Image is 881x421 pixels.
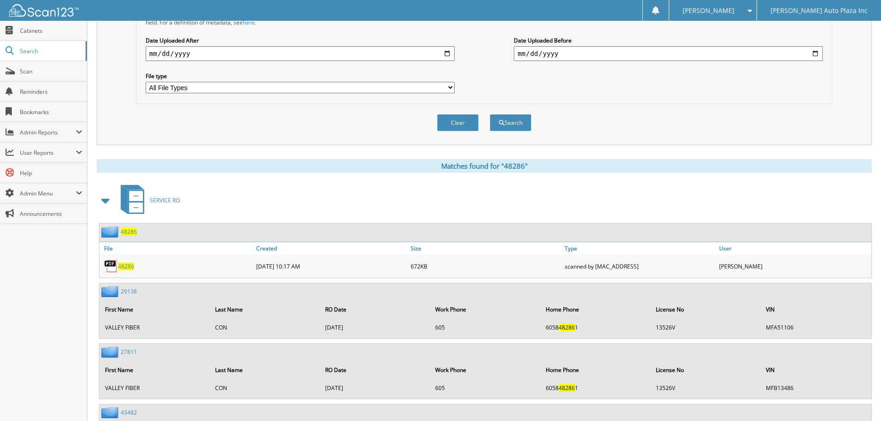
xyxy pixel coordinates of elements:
[651,360,760,379] th: License No
[101,226,121,238] img: folder2.png
[320,300,430,319] th: RO Date
[651,320,760,335] td: 13526V
[20,88,82,96] span: Reminders
[541,320,650,335] td: 6058 1
[541,300,650,319] th: Home Phone
[431,300,540,319] th: Work Phone
[104,259,118,273] img: PDF.png
[210,380,320,396] td: CON
[121,409,137,416] a: 43482
[559,384,575,392] span: 48286
[146,72,455,80] label: File type
[651,380,760,396] td: 13526V
[562,257,717,275] div: scanned by [MAC_ADDRESS]
[101,286,121,297] img: folder2.png
[761,360,870,379] th: VIN
[121,348,137,356] a: 27811
[101,407,121,418] img: folder2.png
[437,114,479,131] button: Clear
[431,380,540,396] td: 605
[320,380,430,396] td: [DATE]
[146,46,455,61] input: start
[97,159,872,173] div: Matches found for "48286"
[683,8,734,13] span: [PERSON_NAME]
[761,380,870,396] td: MFB13486
[717,242,871,255] a: User
[559,323,575,331] span: 48286
[100,300,209,319] th: First Name
[121,287,137,295] a: 29138
[150,196,180,204] span: SERVICE RO
[541,380,650,396] td: 6058 1
[210,300,320,319] th: Last Name
[761,320,870,335] td: MFA51106
[408,257,563,275] div: 672KB
[210,360,320,379] th: Last Name
[320,360,430,379] th: RO Date
[121,228,137,236] a: 48286
[243,18,255,26] a: here
[320,320,430,335] td: [DATE]
[100,320,209,335] td: VALLEY FIBER
[254,257,408,275] div: [DATE] 10:17 AM
[118,262,134,270] a: 48286
[541,360,650,379] th: Home Phone
[514,37,823,44] label: Date Uploaded Before
[99,242,254,255] a: File
[20,189,76,197] span: Admin Menu
[651,300,760,319] th: License No
[20,27,82,35] span: Cabinets
[770,8,868,13] span: [PERSON_NAME] Auto Plaza Inc
[562,242,717,255] a: Type
[20,108,82,116] span: Bookmarks
[20,149,76,157] span: User Reports
[408,242,563,255] a: Size
[100,360,209,379] th: First Name
[146,37,455,44] label: Date Uploaded After
[717,257,871,275] div: [PERSON_NAME]
[490,114,531,131] button: Search
[101,346,121,358] img: folder2.png
[20,210,82,218] span: Announcements
[20,128,76,136] span: Admin Reports
[254,242,408,255] a: Created
[20,169,82,177] span: Help
[761,300,870,319] th: VIN
[210,320,320,335] td: CON
[9,4,79,17] img: scan123-logo-white.svg
[100,380,209,396] td: VALLEY FIBER
[20,67,82,75] span: Scan
[514,46,823,61] input: end
[431,360,540,379] th: Work Phone
[20,47,81,55] span: Search
[431,320,540,335] td: 605
[115,182,180,219] a: SERVICE RO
